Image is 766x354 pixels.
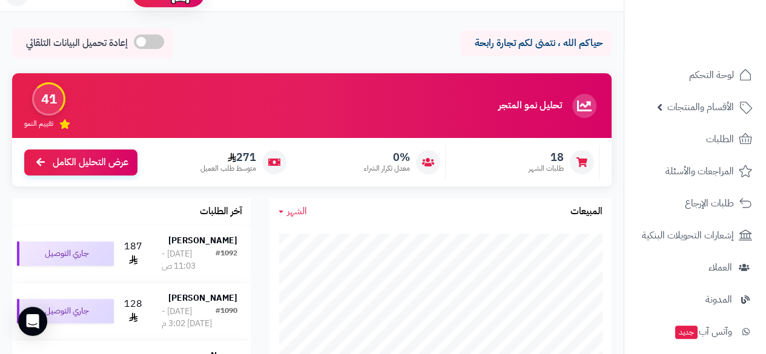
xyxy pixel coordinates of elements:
[529,163,564,174] span: طلبات الشهر
[667,99,734,116] span: الأقسام والمنتجات
[632,157,759,186] a: المراجعات والأسئلة
[498,100,562,111] h3: تحليل نمو المتجر
[119,283,148,339] td: 128
[632,221,759,250] a: إشعارات التحويلات البنكية
[168,292,237,304] strong: [PERSON_NAME]
[17,299,114,323] div: جاري التوصيل
[17,241,114,266] div: جاري التوصيل
[706,131,734,148] span: الطلبات
[162,306,216,330] div: [DATE] - [DATE] 3:02 م
[24,149,137,175] a: عرض التحليل الكامل
[632,285,759,314] a: المدونة
[689,67,734,84] span: لوحة التحكم
[216,306,237,330] div: #1090
[665,163,734,180] span: المراجعات والأسئلة
[162,248,216,272] div: [DATE] - 11:03 ص
[18,307,47,336] div: Open Intercom Messenger
[364,163,410,174] span: معدل تكرار الشراء
[26,36,128,50] span: إعادة تحميل البيانات التلقائي
[119,225,148,282] td: 187
[200,163,256,174] span: متوسط طلب العميل
[684,9,754,34] img: logo-2.png
[364,151,410,164] span: 0%
[642,227,734,244] span: إشعارات التحويلات البنكية
[685,195,734,212] span: طلبات الإرجاع
[570,206,603,217] h3: المبيعات
[632,253,759,282] a: العملاء
[708,259,732,276] span: العملاء
[705,291,732,308] span: المدونة
[200,151,256,164] span: 271
[632,125,759,154] a: الطلبات
[632,189,759,218] a: طلبات الإرجاع
[53,156,128,169] span: عرض التحليل الكامل
[287,204,307,218] span: الشهر
[216,248,237,272] div: #1092
[675,326,698,339] span: جديد
[279,205,307,218] a: الشهر
[529,151,564,164] span: 18
[632,317,759,346] a: وآتس آبجديد
[674,323,732,340] span: وآتس آب
[24,119,53,129] span: تقييم النمو
[632,61,759,90] a: لوحة التحكم
[469,36,603,50] p: حياكم الله ، نتمنى لكم تجارة رابحة
[200,206,242,217] h3: آخر الطلبات
[168,234,237,247] strong: [PERSON_NAME]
